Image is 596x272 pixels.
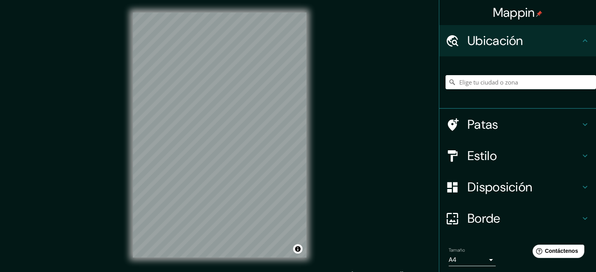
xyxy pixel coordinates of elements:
img: pin-icon.png [536,11,542,17]
div: Ubicación [439,25,596,56]
font: A4 [449,256,457,264]
div: Estilo [439,140,596,171]
font: Mappin [493,4,535,21]
input: Elige tu ciudad o zona [446,75,596,89]
button: Activar o desactivar atribución [293,244,303,254]
font: Ubicación [467,32,523,49]
div: A4 [449,254,496,266]
font: Estilo [467,148,497,164]
div: Patas [439,109,596,140]
font: Disposición [467,179,532,195]
iframe: Lanzador de widgets de ayuda [526,241,587,263]
div: Borde [439,203,596,234]
canvas: Mapa [133,13,306,258]
div: Disposición [439,171,596,203]
font: Tamaño [449,247,465,253]
font: Patas [467,116,498,133]
font: Borde [467,210,500,227]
